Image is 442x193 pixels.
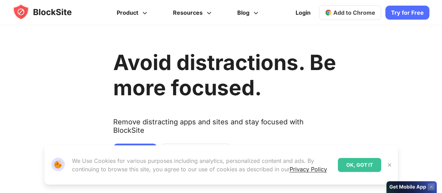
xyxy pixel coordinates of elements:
a: Login [291,4,315,21]
img: Close [387,162,392,168]
a: Privacy Policy [290,166,327,173]
img: blocksite-icon.5d769676.svg [13,4,85,20]
img: chrome-icon.svg [325,9,332,16]
text: Remove distracting apps and sites and stay focused with BlockSite [113,118,336,140]
a: Try for Free [385,6,429,20]
p: We Use Cookies for various purposes including analytics, personalized content and ads. By continu... [72,157,332,173]
div: OK, GOT IT [338,158,381,172]
button: Close [385,160,394,170]
span: Add to Chrome [333,9,375,16]
a: Add to Chrome [319,5,381,20]
h1: Avoid distractions. Be more focused. [113,50,336,100]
